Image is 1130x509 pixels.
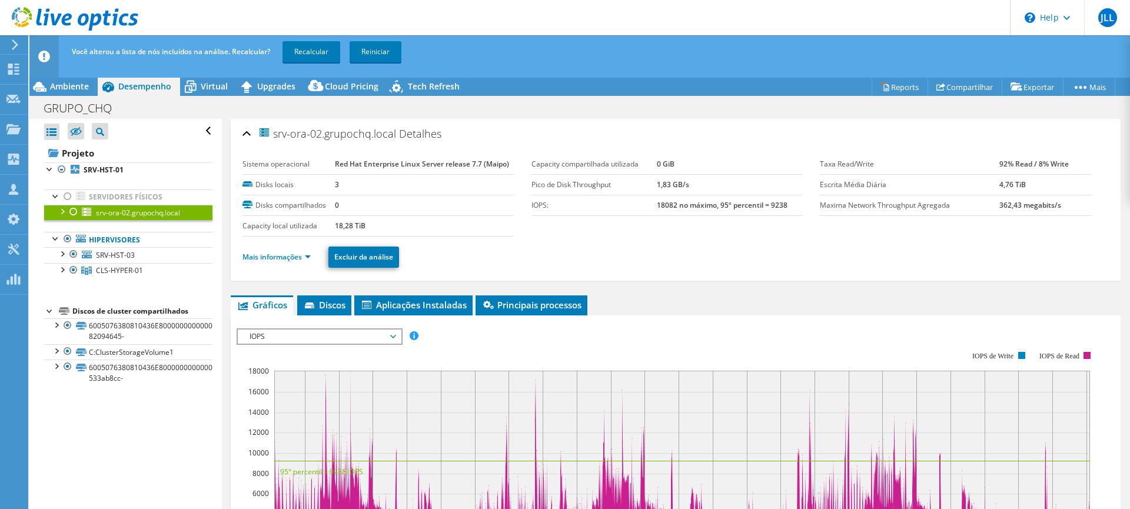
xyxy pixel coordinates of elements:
b: SRV-HST-01 [84,165,124,175]
text: IOPS de Write [972,352,1013,360]
span: Principais processos [481,299,581,311]
span: Upgrades [257,81,295,92]
text: IOPS de Read [1039,352,1079,360]
text: 14000 [248,407,269,417]
span: Virtual [201,81,228,92]
label: Pico de Disk Throughput [531,179,657,191]
b: 18,28 TiB [335,221,365,231]
span: srv-ora-02.grupochq.local [258,127,396,140]
a: Reports [872,78,928,96]
text: 16000 [248,387,269,397]
a: SRV-HST-01 [44,162,212,178]
a: Mais [1063,78,1115,96]
span: SRV-HST-03 [96,250,135,260]
b: 92% Read / 8% Write [999,159,1069,169]
a: Reiniciar [350,41,401,62]
b: 0 GiB [657,159,674,169]
b: 18082 no máximo, 95º percentil = 9238 [657,200,787,210]
b: 362,43 megabits/s [999,200,1061,210]
div: Discos de cluster compartilhados [72,304,212,318]
svg: \n [1025,12,1035,23]
a: CLS-HYPER-01 [44,263,212,278]
label: Capacity local utilizada [242,220,334,232]
span: Desempenho [118,81,171,92]
h1: GRUPO_CHQ [38,102,130,115]
a: srv-ora-02.grupochq.local [44,205,212,220]
a: SRV-HST-03 [44,247,212,262]
span: Você alterou a lista de nós incluídos na análise. Recalcular? [72,46,270,56]
span: Gráficos [237,299,287,311]
span: Discos [303,299,345,311]
a: 6005076380810436E800000000000008-82094645- [44,318,212,344]
span: Detalhes [399,127,441,141]
text: 10000 [248,448,269,458]
span: Ambiente [50,81,89,92]
label: Maxima Network Throughput Agregada [820,199,999,211]
b: Red Hat Enterprise Linux Server release 7.7 (Maipo) [335,159,509,169]
label: IOPS: [531,199,657,211]
text: 95° percentil = 9238 IOPS [280,467,363,477]
a: Hipervisores [44,232,212,247]
a: Excluir da análise [328,247,399,268]
text: 18000 [248,366,269,376]
b: 1,83 GB/s [657,179,689,189]
span: srv-ora-02.grupochq.local [96,208,180,218]
a: 6005076380810436E80000000000000A-533ab8cc- [44,360,212,385]
label: Taxa Read/Write [820,158,999,170]
a: Recalcular [282,41,340,62]
b: 4,76 TiB [999,179,1026,189]
label: Sistema operacional [242,158,334,170]
span: CLS-HYPER-01 [96,265,143,275]
span: Aplicações Instaladas [360,299,467,311]
a: Mais informações [242,252,311,262]
label: Capacity compartilhada utilizada [531,158,657,170]
span: JLL [1098,8,1117,27]
label: Escrita Média Diária [820,179,999,191]
a: Compartilhar [928,78,1002,96]
b: 0 [335,200,339,210]
text: 8000 [252,468,269,478]
a: Projeto [44,144,212,162]
label: Disks compartilhados [242,199,334,211]
b: 3 [335,179,339,189]
label: Disks locais [242,179,334,191]
span: Cloud Pricing [325,81,378,92]
text: 12000 [248,427,269,437]
text: 6000 [252,488,269,498]
a: C:ClusterStorageVolume1 [44,344,212,360]
a: Exportar [1002,78,1063,96]
span: IOPS [244,330,395,344]
a: Servidores físicos [44,189,212,205]
span: Tech Refresh [408,81,460,92]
